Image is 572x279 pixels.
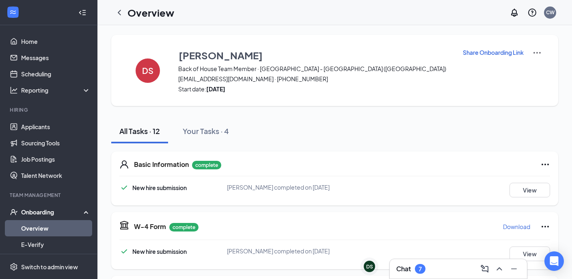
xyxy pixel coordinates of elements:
[366,263,373,270] div: DS
[119,220,129,230] svg: TaxGovernmentIcon
[10,106,89,113] div: Hiring
[540,222,550,231] svg: Ellipses
[21,167,91,184] a: Talent Network
[119,126,160,136] div: All Tasks · 12
[507,262,520,275] button: Minimize
[227,247,330,255] span: [PERSON_NAME] completed on [DATE]
[178,75,452,83] span: [EMAIL_ADDRESS][DOMAIN_NAME] · [PHONE_NUMBER]
[463,48,524,56] p: Share Onboarding Link
[21,135,91,151] a: Sourcing Tools
[540,160,550,169] svg: Ellipses
[21,50,91,66] a: Messages
[532,48,542,58] img: More Actions
[509,183,550,197] button: View
[142,68,153,74] h4: DS
[527,8,537,17] svg: QuestionInfo
[9,8,17,16] svg: WorkstreamLogo
[169,223,199,231] p: complete
[419,266,422,273] div: 7
[10,192,89,199] div: Team Management
[396,264,411,273] h3: Chat
[127,6,174,19] h1: Overview
[21,208,84,216] div: Onboarding
[503,223,530,231] p: Download
[21,66,91,82] a: Scheduling
[134,222,166,231] h5: W-4 Form
[183,126,229,136] div: Your Tasks · 4
[509,247,550,261] button: View
[478,262,491,275] button: ComposeMessage
[192,161,221,169] p: complete
[462,48,524,57] button: Share Onboarding Link
[21,151,91,167] a: Job Postings
[132,184,187,191] span: New hire submission
[21,236,91,253] a: E-Verify
[10,86,18,94] svg: Analysis
[509,264,519,274] svg: Minimize
[21,86,91,94] div: Reporting
[10,263,18,271] svg: Settings
[119,160,129,169] svg: User
[119,247,129,256] svg: Checkmark
[21,119,91,135] a: Applicants
[134,160,189,169] h5: Basic Information
[178,85,452,93] span: Start date:
[10,208,18,216] svg: UserCheck
[21,253,91,269] a: Onboarding Documents
[480,264,490,274] svg: ComposeMessage
[494,264,504,274] svg: ChevronUp
[78,9,86,17] svg: Collapse
[21,263,78,271] div: Switch to admin view
[178,65,452,73] span: Back of House Team Member · [GEOGRAPHIC_DATA] - [GEOGRAPHIC_DATA] ([GEOGRAPHIC_DATA])
[114,8,124,17] svg: ChevronLeft
[119,183,129,192] svg: Checkmark
[546,9,555,16] div: CW
[132,248,187,255] span: New hire submission
[21,33,91,50] a: Home
[179,48,263,62] h3: [PERSON_NAME]
[127,48,168,93] button: DS
[21,220,91,236] a: Overview
[493,262,506,275] button: ChevronUp
[544,251,564,271] div: Open Intercom Messenger
[227,184,330,191] span: [PERSON_NAME] completed on [DATE]
[206,85,225,93] strong: [DATE]
[178,48,452,63] button: [PERSON_NAME]
[503,220,531,233] button: Download
[509,8,519,17] svg: Notifications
